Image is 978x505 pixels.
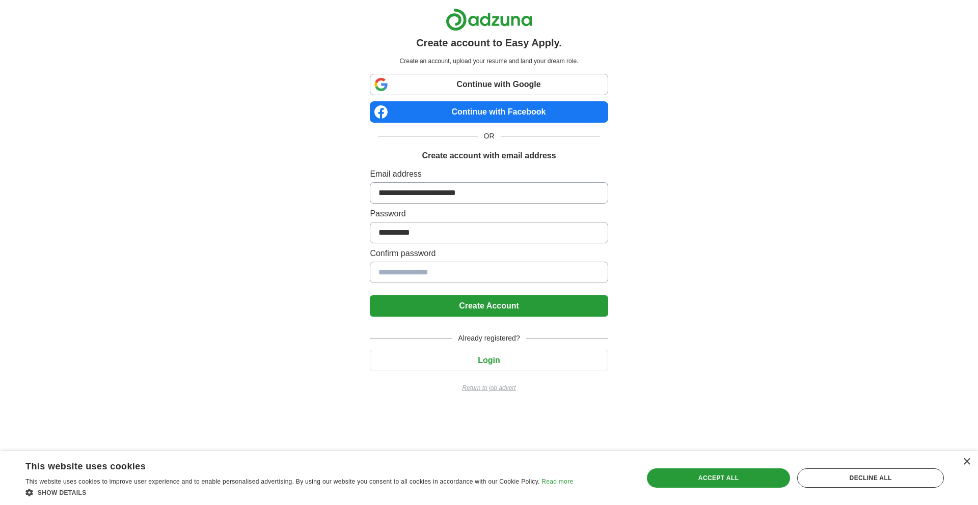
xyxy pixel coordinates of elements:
[370,168,608,180] label: Email address
[370,74,608,95] a: Continue with Google
[25,478,540,485] span: This website uses cookies to improve user experience and to enable personalised advertising. By u...
[370,383,608,392] a: Return to job advert
[541,478,573,485] a: Read more, opens a new window
[370,101,608,123] a: Continue with Facebook
[25,487,573,497] div: Show details
[372,57,606,66] p: Create an account, upload your resume and land your dream role.
[452,333,526,344] span: Already registered?
[370,208,608,220] label: Password
[370,356,608,364] a: Login
[797,468,944,488] div: Decline all
[422,150,556,162] h1: Create account with email address
[370,295,608,317] button: Create Account
[416,35,562,50] h1: Create account to Easy Apply.
[25,457,548,472] div: This website uses cookies
[38,489,87,496] span: Show details
[370,350,608,371] button: Login
[446,8,532,31] img: Adzuna logo
[478,131,501,142] span: OR
[647,468,791,488] div: Accept all
[370,247,608,260] label: Confirm password
[963,458,970,466] div: Close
